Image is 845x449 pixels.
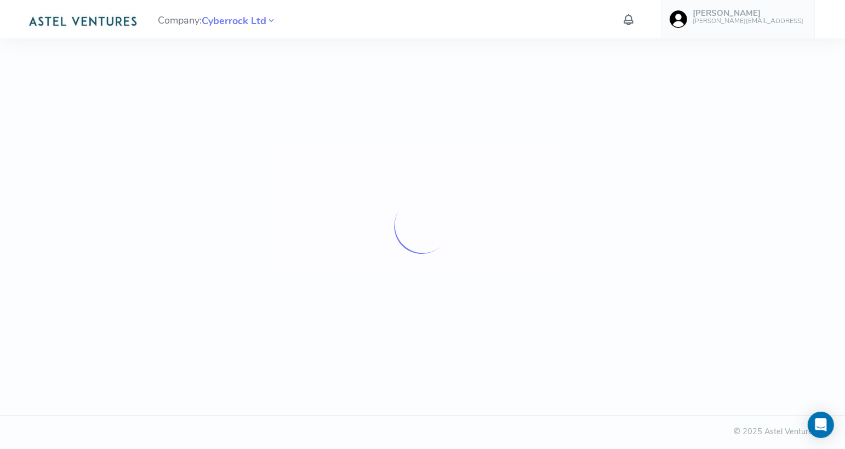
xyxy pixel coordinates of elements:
img: user-image [670,10,687,28]
h5: [PERSON_NAME] [693,9,803,18]
div: Open Intercom Messenger [808,412,834,438]
a: Cyberrock Ltd [202,14,266,27]
div: © 2025 Astel Ventures Ltd. [13,426,832,438]
span: Cyberrock Ltd [202,14,266,29]
span: Company: [158,10,276,29]
h6: [PERSON_NAME][EMAIL_ADDRESS] [693,18,803,25]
